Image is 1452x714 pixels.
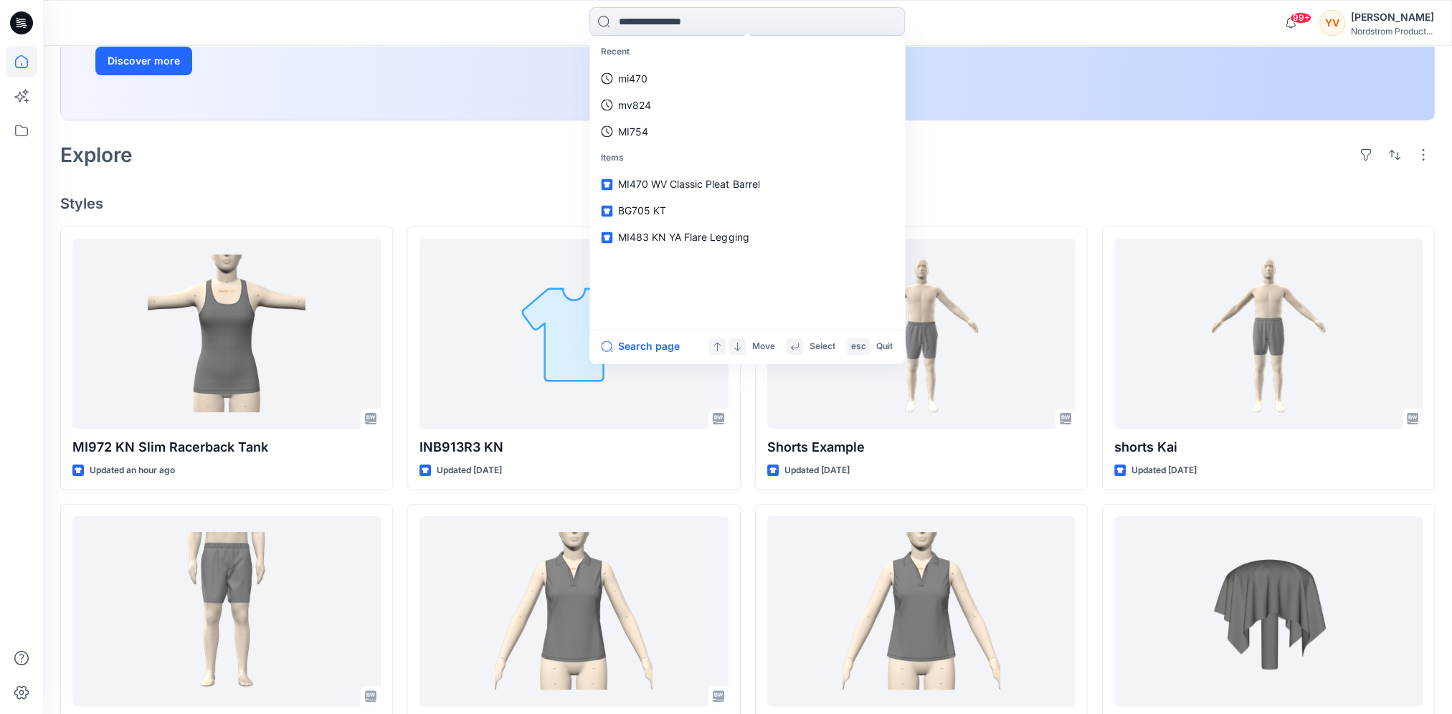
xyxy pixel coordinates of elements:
[95,47,192,75] button: Discover more
[419,239,728,429] a: INB913R3 KN
[72,239,381,429] a: MI972 KN Slim Racerback Tank
[809,339,835,354] p: Select
[437,463,502,478] p: Updated [DATE]
[1351,9,1434,26] div: [PERSON_NAME]
[1114,516,1423,706] a: SPARROW PUCKER KNIT_97%Polyester 3%Spandex_440gsm_23019
[767,239,1076,429] a: Shorts Example
[592,145,902,171] p: Items
[618,124,648,139] p: MI754
[95,47,418,75] a: Discover more
[618,71,647,86] p: mi470
[419,516,728,706] a: NR523322MI_2_ECLAT_OP2
[592,171,902,198] a: MI470 WV Classic Pleat Barrel
[618,205,666,217] span: BG705 KT
[1131,463,1197,478] p: Updated [DATE]
[601,338,680,355] button: Search page
[90,463,175,478] p: Updated an hour ago
[592,92,902,118] a: mv824
[592,198,902,224] a: BG705 KT
[767,437,1076,457] p: Shorts Example
[1290,12,1311,24] span: 99+
[618,97,651,113] p: mv824
[1319,10,1345,36] div: YV
[60,143,133,166] h2: Explore
[784,463,850,478] p: Updated [DATE]
[1114,437,1423,457] p: shorts Kai
[751,339,774,354] p: Move
[592,65,902,92] a: mi470
[72,437,381,457] p: MI972 KN Slim Racerback Tank
[850,339,865,354] p: esc
[876,339,892,354] p: Quit
[1114,239,1423,429] a: shorts Kai
[618,232,749,244] span: MI483 KN YA Flare Legging
[1351,26,1434,37] div: Nordstrom Product...
[592,224,902,251] a: MI483 KN YA Flare Legging
[767,516,1076,706] a: NR523322MI_2_ECLAT_OP1
[592,118,902,145] a: MI754
[419,437,728,457] p: INB913R3 KN
[60,195,1435,212] h4: Styles
[618,178,759,191] span: MI470 WV Classic Pleat Barrel
[72,516,381,706] a: Mens shorts group train
[592,39,902,65] p: Recent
